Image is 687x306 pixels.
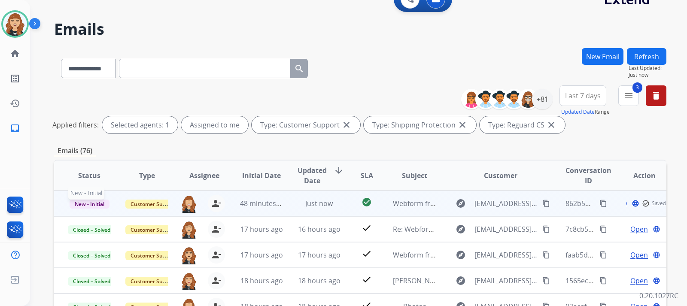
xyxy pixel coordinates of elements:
[565,165,611,186] span: Conversation ID
[542,225,550,233] mat-icon: content_copy
[474,276,537,286] span: [EMAIL_ADDRESS][DOMAIN_NAME]
[362,248,372,259] mat-icon: check
[298,276,340,285] span: 18 hours ago
[52,120,99,130] p: Applied filters:
[630,276,648,286] span: Open
[561,109,595,115] button: Updated Date
[599,200,607,207] mat-icon: content_copy
[240,250,283,260] span: 17 hours ago
[294,64,304,74] mat-icon: search
[402,170,427,181] span: Subject
[10,73,20,84] mat-icon: list_alt
[653,277,660,285] mat-icon: language
[474,224,537,234] span: [EMAIL_ADDRESS][DOMAIN_NAME]
[618,85,639,106] button: 3
[626,198,644,209] span: Open
[364,116,476,133] div: Type: Shipping Protection
[393,199,587,208] span: Webform from [EMAIL_ADDRESS][DOMAIN_NAME] on [DATE]
[542,251,550,259] mat-icon: content_copy
[181,116,248,133] div: Assigned to me
[393,224,599,234] span: Re: Webform from [EMAIL_ADDRESS][DOMAIN_NAME] on [DATE]
[480,116,565,133] div: Type: Reguard CS
[546,120,556,130] mat-icon: close
[68,225,116,234] span: Closed – Solved
[68,251,116,260] span: Closed – Solved
[629,72,666,79] span: Just now
[211,276,222,286] mat-icon: person_remove
[125,225,181,234] span: Customer Support
[70,200,109,209] span: New - Initial
[561,108,610,115] span: Range
[211,198,222,209] mat-icon: person_remove
[240,276,283,285] span: 18 hours ago
[609,161,666,191] th: Action
[305,199,333,208] span: Just now
[565,94,601,97] span: Last 7 days
[361,170,373,181] span: SLA
[362,274,372,285] mat-icon: check
[102,116,178,133] div: Selected agents: 1
[180,246,198,264] img: agent-avatar
[180,272,198,290] img: agent-avatar
[125,200,181,209] span: Customer Support
[630,250,648,260] span: Open
[627,48,666,65] button: Refresh
[341,120,352,130] mat-icon: close
[652,200,666,207] span: Saved
[211,224,222,234] mat-icon: person_remove
[456,224,466,234] mat-icon: explore
[125,251,181,260] span: Customer Support
[651,91,661,101] mat-icon: delete
[623,91,634,101] mat-icon: menu
[189,170,219,181] span: Assignee
[456,250,466,260] mat-icon: explore
[362,197,372,207] mat-icon: check_circle
[393,276,446,285] span: [PERSON_NAME]
[639,291,678,301] p: 0.20.1027RC
[559,85,606,106] button: Last 7 days
[240,224,283,234] span: 17 hours ago
[3,12,27,36] img: avatar
[599,225,607,233] mat-icon: content_copy
[252,116,360,133] div: Type: Customer Support
[629,65,666,72] span: Last Updated:
[54,21,666,38] h2: Emails
[484,170,517,181] span: Customer
[642,200,650,207] mat-icon: check_circle_outline
[298,224,340,234] span: 16 hours ago
[10,98,20,109] mat-icon: history
[180,221,198,239] img: agent-avatar
[456,276,466,286] mat-icon: explore
[599,251,607,259] mat-icon: content_copy
[240,199,290,208] span: 48 minutes ago
[582,48,623,65] button: New Email
[474,250,537,260] span: [EMAIL_ADDRESS][DOMAIN_NAME]
[630,224,648,234] span: Open
[599,277,607,285] mat-icon: content_copy
[68,187,104,200] span: New - Initial
[334,165,344,176] mat-icon: arrow_downward
[211,250,222,260] mat-icon: person_remove
[242,170,281,181] span: Initial Date
[54,145,96,156] p: Emails (76)
[125,277,181,286] span: Customer Support
[180,195,198,213] img: agent-avatar
[653,225,660,233] mat-icon: language
[653,251,660,259] mat-icon: language
[632,200,639,207] mat-icon: language
[298,165,327,186] span: Updated Date
[457,120,468,130] mat-icon: close
[298,250,340,260] span: 17 hours ago
[456,198,466,209] mat-icon: explore
[532,89,553,109] div: +81
[10,48,20,59] mat-icon: home
[139,170,155,181] span: Type
[10,123,20,133] mat-icon: inbox
[632,82,642,93] span: 3
[393,250,587,260] span: Webform from [EMAIL_ADDRESS][DOMAIN_NAME] on [DATE]
[474,198,537,209] span: [EMAIL_ADDRESS][DOMAIN_NAME]
[542,277,550,285] mat-icon: content_copy
[362,223,372,233] mat-icon: check
[68,277,116,286] span: Closed – Solved
[542,200,550,207] mat-icon: content_copy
